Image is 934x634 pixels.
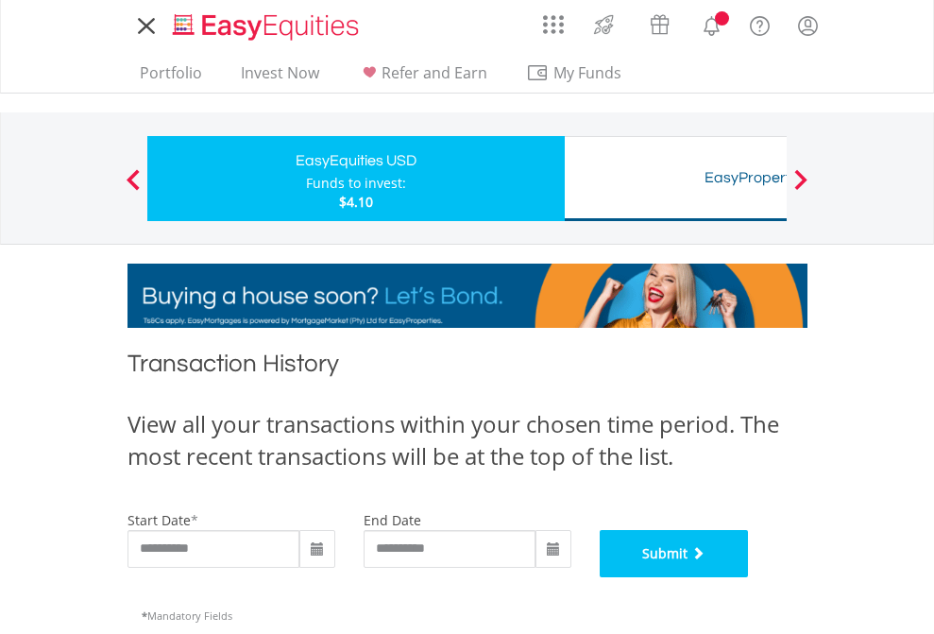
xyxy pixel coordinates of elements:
a: Refer and Earn [350,63,495,93]
button: Next [782,179,820,197]
a: Vouchers [632,5,688,40]
img: EasyEquities_Logo.png [169,11,366,43]
img: thrive-v2.svg [588,9,620,40]
span: My Funds [526,60,650,85]
label: end date [364,511,421,529]
a: Portfolio [132,63,210,93]
img: vouchers-v2.svg [644,9,675,40]
a: Home page [165,5,366,43]
div: View all your transactions within your chosen time period. The most recent transactions will be a... [127,408,807,473]
h1: Transaction History [127,347,807,389]
a: FAQ's and Support [736,5,784,43]
div: EasyEquities USD [159,147,553,174]
a: Invest Now [233,63,327,93]
span: $4.10 [339,193,373,211]
img: EasyMortage Promotion Banner [127,264,807,328]
a: AppsGrid [531,5,576,35]
label: start date [127,511,191,529]
button: Submit [600,530,749,577]
button: Previous [114,179,152,197]
a: My Profile [784,5,832,46]
div: Funds to invest: [306,174,406,193]
a: Notifications [688,5,736,43]
img: grid-menu-icon.svg [543,14,564,35]
span: Mandatory Fields [142,608,232,623]
span: Refer and Earn [382,62,487,83]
